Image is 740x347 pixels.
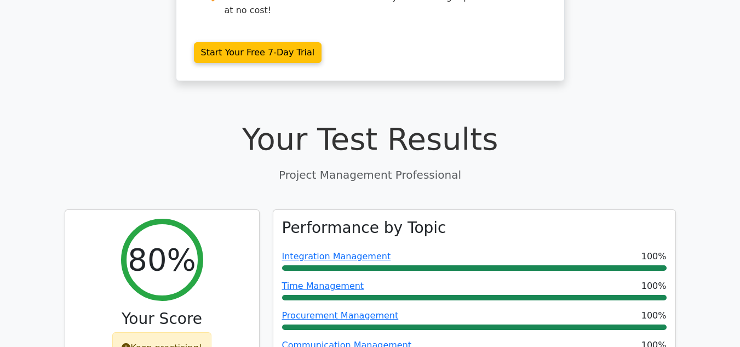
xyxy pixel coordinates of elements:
[641,280,667,293] span: 100%
[128,241,196,278] h2: 80%
[282,310,399,321] a: Procurement Management
[194,42,322,63] a: Start Your Free 7-Day Trial
[641,250,667,263] span: 100%
[282,281,364,291] a: Time Management
[282,251,391,261] a: Integration Management
[282,219,446,237] h3: Performance by Topic
[641,309,667,322] span: 100%
[65,121,676,157] h1: Your Test Results
[65,167,676,183] p: Project Management Professional
[74,310,250,328] h3: Your Score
